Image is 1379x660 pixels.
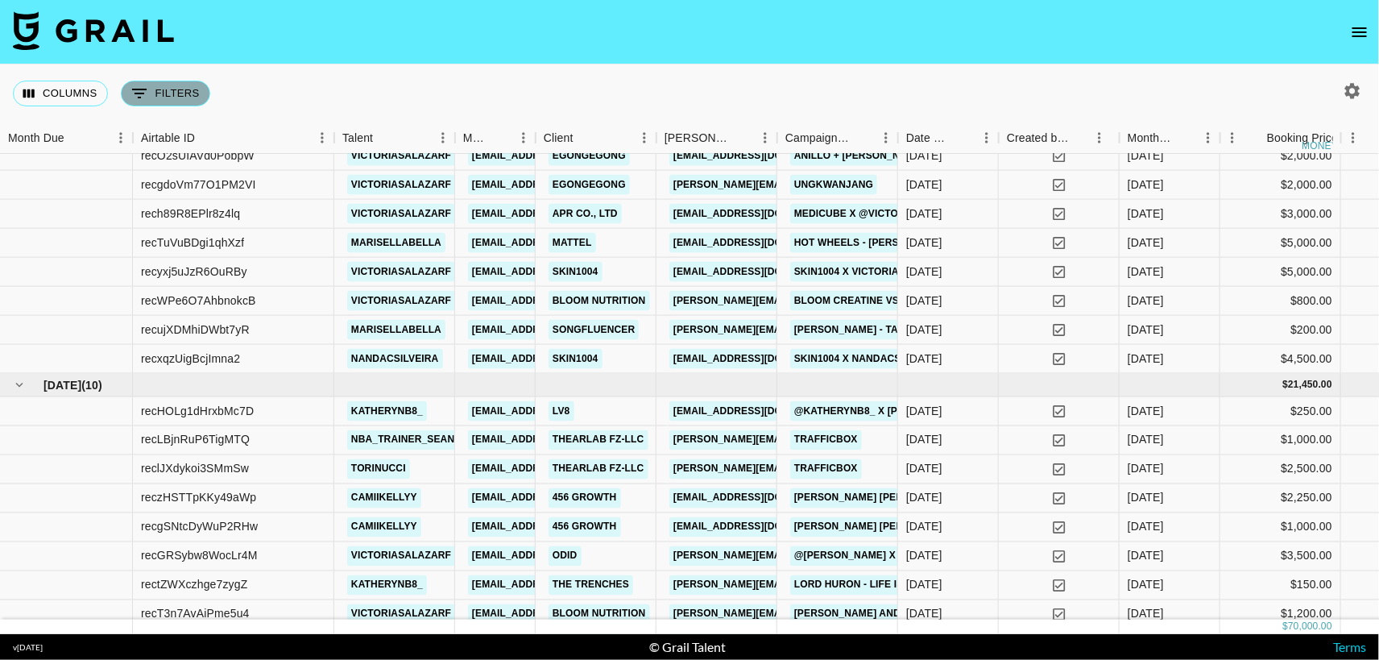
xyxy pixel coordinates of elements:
button: Menu [310,126,334,150]
div: money [1302,141,1339,151]
a: [PERSON_NAME][EMAIL_ADDRESS][DOMAIN_NAME] [669,430,932,450]
div: 8/26/2025 [906,490,942,506]
div: rech89R8EPlr8z4lq [141,205,240,222]
a: odiD [549,546,582,567]
div: Airtable ID [141,122,195,154]
div: Manager [463,122,489,154]
div: Aug '25 [1128,519,1164,535]
a: Songfluencer [549,320,639,340]
div: recyxj5uJzR6OuRBy [141,264,247,280]
div: 8/12/2025 [906,606,942,622]
div: recgdoVm77O1PM2VI [141,176,256,193]
a: [EMAIL_ADDRESS][DOMAIN_NAME] [468,320,648,340]
a: [EMAIL_ADDRESS][DOMAIN_NAME] [468,430,648,450]
a: @katherynb8_ x [PERSON_NAME] [790,401,975,421]
div: Campaign (Type) [785,122,851,154]
span: [DATE] [43,377,81,393]
div: $3,500.00 [1220,542,1341,571]
button: Menu [109,126,133,150]
button: Sort [373,127,395,149]
button: Menu [753,126,777,150]
div: Talent [334,122,455,154]
div: Jul '25 [1128,264,1164,280]
a: [PERSON_NAME] [PERSON_NAME] x [PERSON_NAME] ([DATE]) [790,488,1104,508]
div: Booking Price [1267,122,1338,154]
a: nba_trainer_seanmarshall [347,430,514,450]
div: Aug '25 [1128,490,1164,506]
div: Jul '25 [1128,147,1164,164]
a: [EMAIL_ADDRESS][DOMAIN_NAME] [468,488,648,508]
div: $2,000.00 [1220,142,1341,171]
div: reclJXdykoi3SMmSw [141,461,249,477]
div: Manager [455,122,536,154]
a: 456 Growth [549,517,621,538]
div: 8/22/2025 [906,519,942,535]
a: Egongegong [549,175,630,195]
div: v [DATE] [13,642,43,653]
button: Menu [1220,126,1244,150]
div: © Grail Talent [650,639,727,655]
div: Jul '25 [1128,293,1164,309]
div: Aug '25 [1128,432,1164,448]
a: @[PERSON_NAME] X [PERSON_NAME] [790,546,985,567]
div: 7/2/2025 [906,176,942,193]
a: [PERSON_NAME][EMAIL_ADDRESS][DOMAIN_NAME] [669,291,932,311]
a: Thearlab FZ-LLC [549,459,648,479]
div: $ [1282,620,1288,633]
button: Sort [195,127,217,149]
div: recWPe6O7AhbnokcB [141,293,256,309]
div: Client [544,122,574,154]
div: [PERSON_NAME] [665,122,731,154]
div: Airtable ID [133,122,334,154]
div: $1,200.00 [1220,600,1341,629]
a: [PERSON_NAME][EMAIL_ADDRESS][DOMAIN_NAME] [669,546,932,567]
a: ungKwanJang [790,175,877,195]
div: $2,000.00 [1220,171,1341,200]
a: [EMAIL_ADDRESS][DOMAIN_NAME] [468,349,648,369]
a: APR Co., Ltd [549,204,622,224]
a: [EMAIL_ADDRESS][DOMAIN_NAME] [468,175,648,195]
div: 8/22/2025 [906,461,942,477]
a: [EMAIL_ADDRESS][DOMAIN_NAME] [669,488,850,508]
div: 8/22/2025 [906,432,942,448]
a: Bloom Nutrition [549,291,650,311]
button: Select columns [13,81,108,106]
a: [PERSON_NAME][EMAIL_ADDRESS][DOMAIN_NAME] [669,604,932,625]
button: Sort [64,127,87,149]
div: Aug '25 [1128,606,1164,622]
div: recLBjnRuP6TigMTQ [141,432,250,448]
div: 7/15/2025 [906,264,942,280]
div: $200.00 [1220,316,1341,345]
a: [PERSON_NAME][EMAIL_ADDRESS][DOMAIN_NAME] [669,320,932,340]
a: [EMAIL_ADDRESS][DOMAIN_NAME] [669,204,850,224]
a: [EMAIL_ADDRESS][DOMAIN_NAME] [468,146,648,166]
div: Campaign (Type) [777,122,898,154]
a: [PERSON_NAME] [PERSON_NAME] x Lumineux ([DATE]) [790,517,1072,538]
div: 70,000.00 [1288,620,1332,633]
a: [EMAIL_ADDRESS][DOMAIN_NAME] [669,146,850,166]
div: $2,500.00 [1220,455,1341,484]
button: Menu [632,126,656,150]
button: Sort [489,127,511,149]
button: Menu [975,126,999,150]
div: $5,000.00 [1220,258,1341,287]
a: Bloom Creatine VS [PERSON_NAME] [790,291,988,311]
div: $4,500.00 [1220,345,1341,374]
a: TrafficBox [790,430,862,450]
div: Talent [342,122,373,154]
a: [EMAIL_ADDRESS][DOMAIN_NAME] [468,262,648,282]
button: Menu [1087,126,1112,150]
div: Month Due [8,122,64,154]
div: $5,000.00 [1220,229,1341,258]
div: Client [536,122,656,154]
div: 7/15/2025 [906,293,942,309]
div: $150.00 [1220,571,1341,600]
div: Date Created [906,122,952,154]
button: Menu [1341,126,1365,150]
a: [EMAIL_ADDRESS][DOMAIN_NAME] [468,459,648,479]
div: 7/23/2025 [906,147,942,164]
button: Sort [574,127,596,149]
a: [EMAIL_ADDRESS][DOMAIN_NAME] [468,575,648,596]
button: Menu [511,126,536,150]
div: 7/29/2025 [906,322,942,338]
